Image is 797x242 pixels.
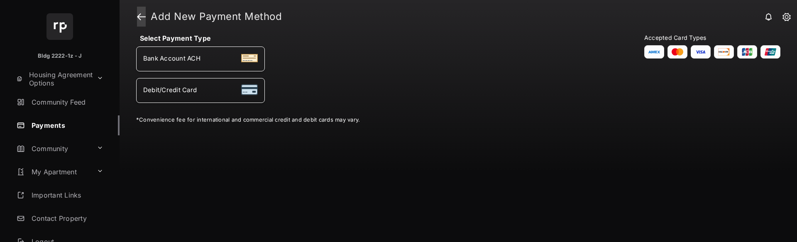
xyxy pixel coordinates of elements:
a: Contact Property [13,208,120,228]
a: Important Links [13,185,107,205]
h4: Select Payment Type [136,34,555,42]
span: Bank Account ACH [143,54,200,62]
a: Community [13,139,93,159]
span: Accepted Card Types [644,34,710,41]
a: Housing Agreement Options [13,69,93,89]
div: * Convenience fee for international and commercial credit and debit cards may vary. [136,116,780,125]
a: Community Feed [13,92,120,112]
img: svg+xml;base64,PHN2ZyB4bWxucz0iaHR0cDovL3d3dy53My5vcmcvMjAwMC9zdmciIHdpZHRoPSI2NCIgaGVpZ2h0PSI2NC... [46,13,73,40]
p: Bldg 2222-1z - J [38,52,82,60]
span: Debit/Credit Card [143,86,197,94]
a: Payments [13,115,120,135]
strong: Add New Payment Method [151,12,282,22]
a: My Apartment [13,162,93,182]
